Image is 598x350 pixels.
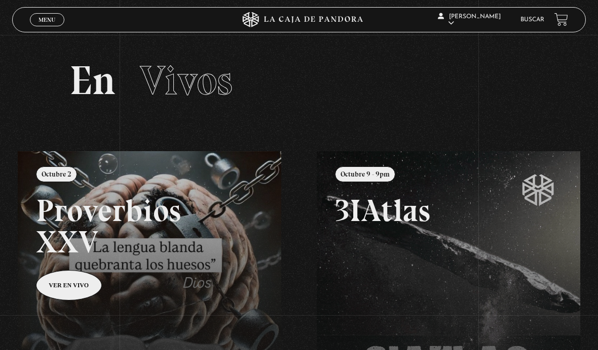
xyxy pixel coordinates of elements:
[554,13,568,26] a: View your shopping cart
[39,17,55,23] span: Menu
[140,56,233,105] span: Vivos
[520,17,544,23] a: Buscar
[35,25,59,32] span: Cerrar
[69,60,529,101] h2: En
[438,14,501,26] span: [PERSON_NAME]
